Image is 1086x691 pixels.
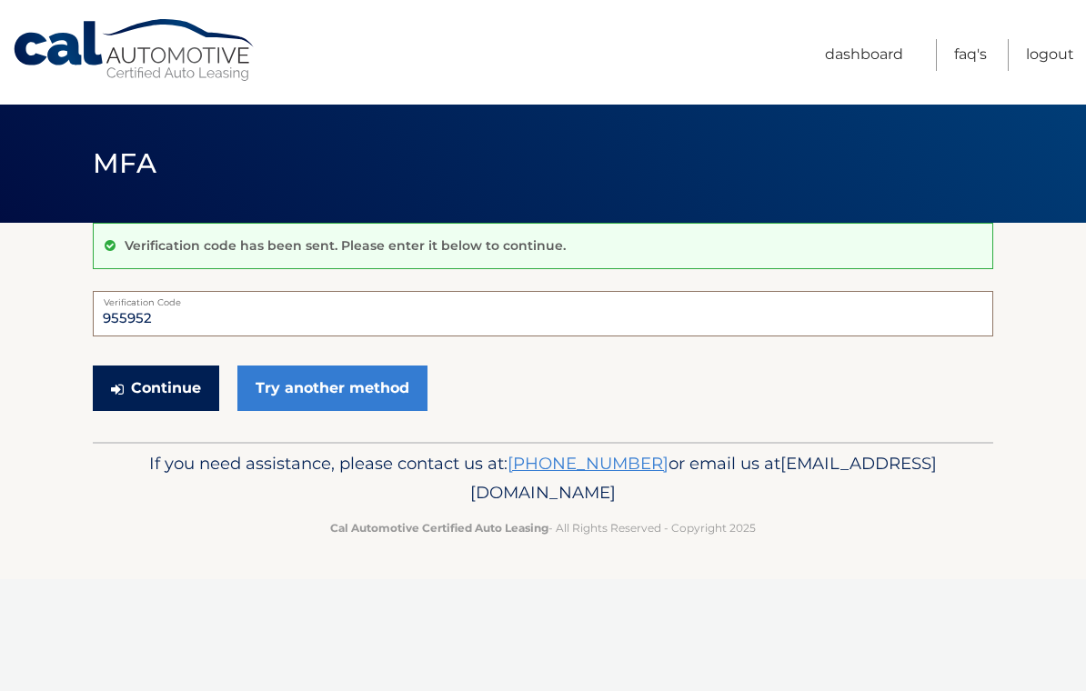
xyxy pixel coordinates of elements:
input: Verification Code [93,291,993,336]
button: Continue [93,366,219,411]
a: Logout [1026,39,1074,71]
a: Dashboard [825,39,903,71]
strong: Cal Automotive Certified Auto Leasing [330,521,548,535]
p: If you need assistance, please contact us at: or email us at [105,449,981,507]
label: Verification Code [93,291,993,305]
a: FAQ's [954,39,987,71]
span: MFA [93,146,156,180]
p: Verification code has been sent. Please enter it below to continue. [125,237,566,254]
a: Cal Automotive [12,18,257,83]
a: Try another method [237,366,427,411]
p: - All Rights Reserved - Copyright 2025 [105,518,981,537]
span: [EMAIL_ADDRESS][DOMAIN_NAME] [470,453,937,503]
a: [PHONE_NUMBER] [508,453,669,474]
